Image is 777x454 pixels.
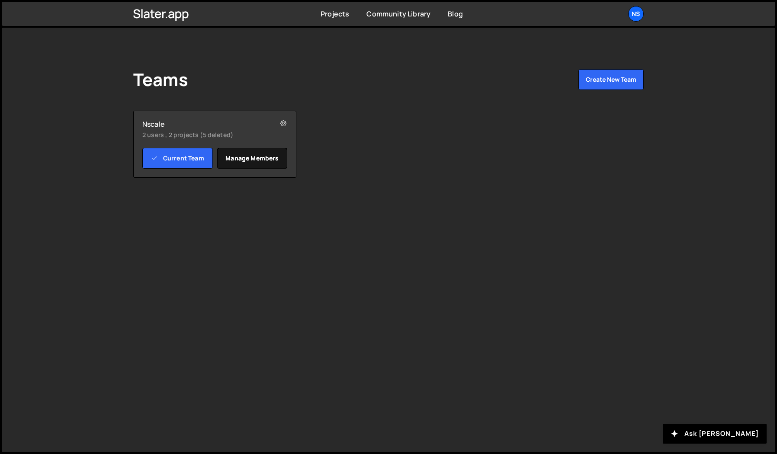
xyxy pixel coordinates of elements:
[448,9,463,19] a: Blog
[142,131,261,139] small: 2 users , 2 projects (5 deleted)
[628,6,644,22] a: Ns
[321,9,349,19] a: Projects
[142,148,213,169] a: Current Team
[366,9,430,19] a: Community Library
[217,148,288,169] a: Manage members
[142,120,261,128] h2: Nscale
[133,69,188,90] h1: Teams
[663,424,767,444] button: Ask [PERSON_NAME]
[578,69,644,90] button: Create New Team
